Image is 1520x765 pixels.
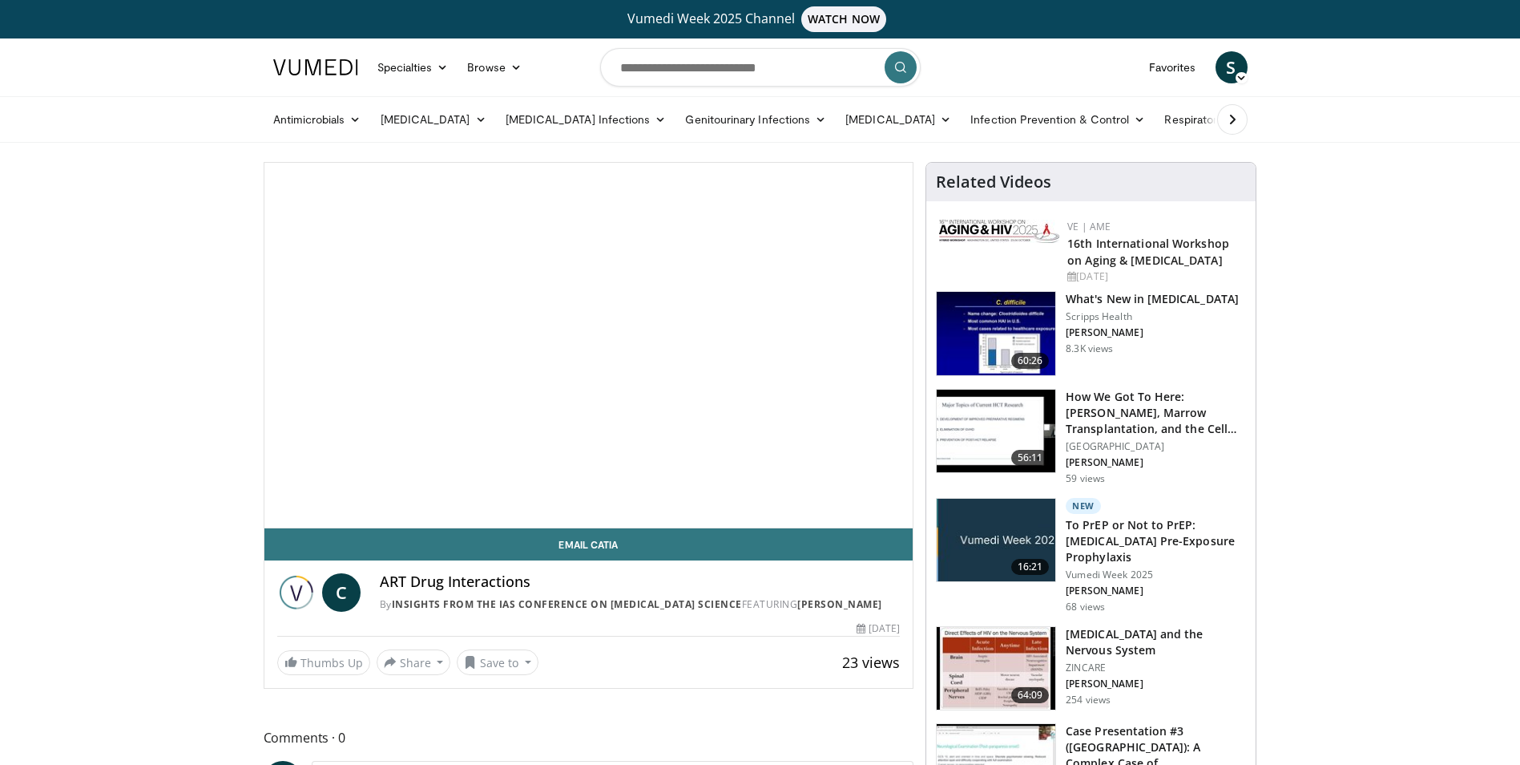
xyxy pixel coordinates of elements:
[1066,472,1105,485] p: 59 views
[1066,389,1246,437] h3: How We Got To Here: [PERSON_NAME], Marrow Transplantation, and the Cell…
[1066,291,1239,307] h3: What's New in [MEDICAL_DATA]
[457,650,538,675] button: Save to
[936,626,1246,711] a: 64:09 [MEDICAL_DATA] and the Nervous System ZINCARE [PERSON_NAME] 254 views
[1139,51,1206,83] a: Favorites
[801,6,886,32] span: WATCH NOW
[1011,353,1050,369] span: 60:26
[600,48,921,87] input: Search topics, interventions
[857,621,900,636] div: [DATE]
[264,163,913,528] video-js: Video Player
[936,172,1051,192] h4: Related Videos
[377,650,451,675] button: Share
[1066,626,1246,658] h3: [MEDICAL_DATA] and the Nervous System
[1067,220,1111,233] a: VE | AME
[1066,678,1246,690] p: [PERSON_NAME]
[1066,456,1246,469] p: [PERSON_NAME]
[936,291,1246,376] a: 60:26 What's New in [MEDICAL_DATA] Scripps Health [PERSON_NAME] 8.3K views
[937,292,1055,375] img: 8828b190-63b7-4755-985f-be01b6c06460.150x105_q85_crop-smart_upscale.jpg
[1155,103,1304,136] a: Respiratory Infections
[277,650,370,675] a: Thumbs Up
[392,597,742,611] a: Insights from the IAS Conference on [MEDICAL_DATA] Science
[1066,440,1246,453] p: [GEOGRAPHIC_DATA]
[264,528,913,561] a: Email Catia
[496,103,676,136] a: [MEDICAL_DATA] Infections
[1066,310,1239,323] p: Scripps Health
[937,390,1055,473] img: e8f07e1b-50c7-4cb4-ba1c-2e7d745c9644.150x105_q85_crop-smart_upscale.jpg
[1011,687,1050,703] span: 64:09
[961,103,1155,136] a: Infection Prevention & Control
[277,573,316,612] img: Insights from the IAS Conference on HIV Science
[264,103,371,136] a: Antimicrobials
[380,597,901,612] div: By FEATURING
[322,573,361,612] a: C
[1066,342,1113,355] p: 8.3K views
[939,220,1059,243] img: bc2467d1-3f88-49dc-9c22-fa3546bada9e.png.150x105_q85_autocrop_double_scale_upscale_version-0.2.jpg
[276,6,1245,32] a: Vumedi Week 2025 ChannelWATCH NOW
[1011,450,1050,466] span: 56:11
[797,597,882,611] a: [PERSON_NAME]
[936,389,1246,485] a: 56:11 How We Got To Here: [PERSON_NAME], Marrow Transplantation, and the Cell… [GEOGRAPHIC_DATA] ...
[264,727,914,748] span: Comments 0
[842,653,900,672] span: 23 views
[1066,694,1111,706] p: 254 views
[937,627,1055,710] img: 5ec37086-e7f3-4ad5-8529-e30962bf0901.150x105_q85_crop-smart_upscale.jpg
[1066,517,1246,565] h3: To PrEP or Not to PrEP: [MEDICAL_DATA] Pre-Exposure Prophylaxis
[936,498,1246,613] a: 16:21 New To PrEP or Not to PrEP: [MEDICAL_DATA] Pre-Exposure Prophylaxis Vumedi Week 2025 [PERSO...
[836,103,961,136] a: [MEDICAL_DATA]
[1066,326,1239,339] p: [PERSON_NAME]
[458,51,531,83] a: Browse
[371,103,496,136] a: [MEDICAL_DATA]
[1216,51,1248,83] a: S
[273,59,358,75] img: VuMedi Logo
[937,499,1055,582] img: adb1a9ce-fc27-437f-b820-c6ab825aae3d.jpg.150x105_q85_crop-smart_upscale.jpg
[675,103,836,136] a: Genitourinary Infections
[1067,236,1229,268] a: 16th International Workshop on Aging & [MEDICAL_DATA]
[380,573,901,591] h4: ART Drug Interactions
[1066,569,1246,581] p: Vumedi Week 2025
[368,51,458,83] a: Specialties
[1067,269,1243,284] div: [DATE]
[1011,559,1050,575] span: 16:21
[1066,585,1246,597] p: [PERSON_NAME]
[1066,601,1105,613] p: 68 views
[1066,498,1101,514] p: New
[1066,662,1246,674] p: ZINCARE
